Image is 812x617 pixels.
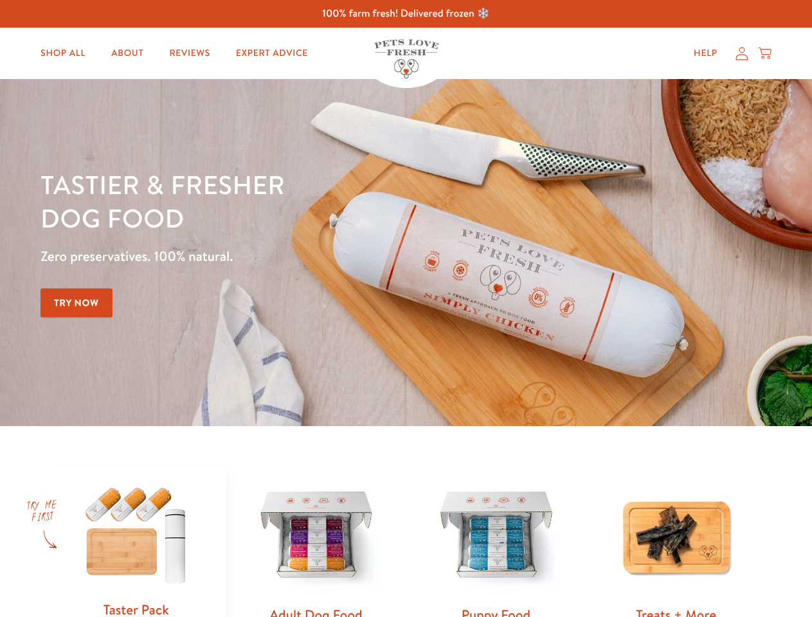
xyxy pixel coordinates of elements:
a: Help [683,40,728,66]
a: Shop All [30,40,96,66]
a: Reviews [159,40,220,66]
a: Expert Advice [226,40,318,66]
a: About [101,40,154,66]
img: Pets Love Fresh [374,39,438,78]
h1: Tastier & fresher dog food [41,168,528,235]
a: Try Now [41,289,113,317]
p: Zero preservatives. 100% natural. [41,245,528,268]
